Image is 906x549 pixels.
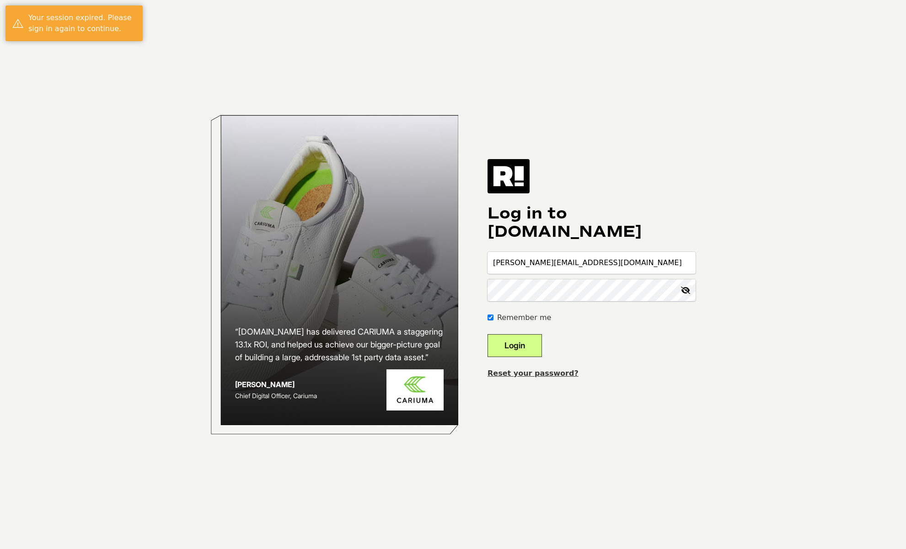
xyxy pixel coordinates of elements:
[488,159,530,193] img: Retention.com
[235,380,295,389] strong: [PERSON_NAME]
[488,204,696,241] h1: Log in to [DOMAIN_NAME]
[235,392,317,400] span: Chief Digital Officer, Cariuma
[235,325,444,364] h2: “[DOMAIN_NAME] has delivered CARIUMA a staggering 13.1x ROI, and helped us achieve our bigger-pic...
[497,312,551,323] label: Remember me
[488,369,579,378] a: Reset your password?
[488,334,542,357] button: Login
[28,12,136,34] div: Your session expired. Please sign in again to continue.
[386,369,444,411] img: Cariuma
[488,252,696,274] input: Email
